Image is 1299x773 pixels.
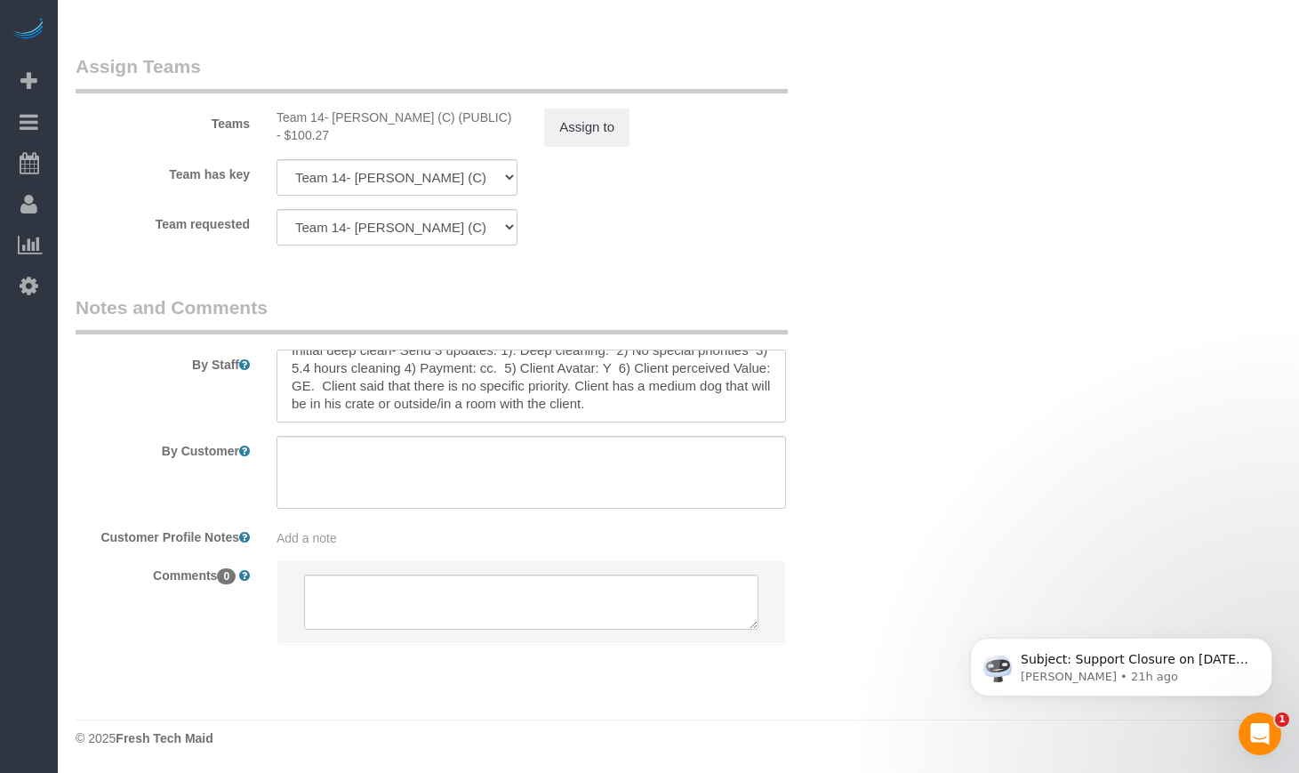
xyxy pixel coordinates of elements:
[62,109,263,133] label: Teams
[11,18,46,43] img: Automaid Logo
[62,436,263,460] label: By Customer
[116,731,212,745] strong: Fresh Tech Maid
[1275,713,1289,727] span: 1
[62,560,263,584] label: Comments
[62,522,263,546] label: Customer Profile Notes
[76,729,1281,747] div: © 2025
[277,109,517,144] div: 5.42 hours x $18.50/hour
[62,350,263,374] label: By Staff
[62,209,263,233] label: Team requested
[62,159,263,183] label: Team has key
[1239,713,1281,755] iframe: Intercom live chat
[544,109,629,146] button: Assign to
[217,568,236,584] span: 0
[76,294,788,334] legend: Notes and Comments
[277,531,337,545] span: Add a note
[943,600,1299,725] iframe: Intercom notifications message
[76,53,788,93] legend: Assign Teams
